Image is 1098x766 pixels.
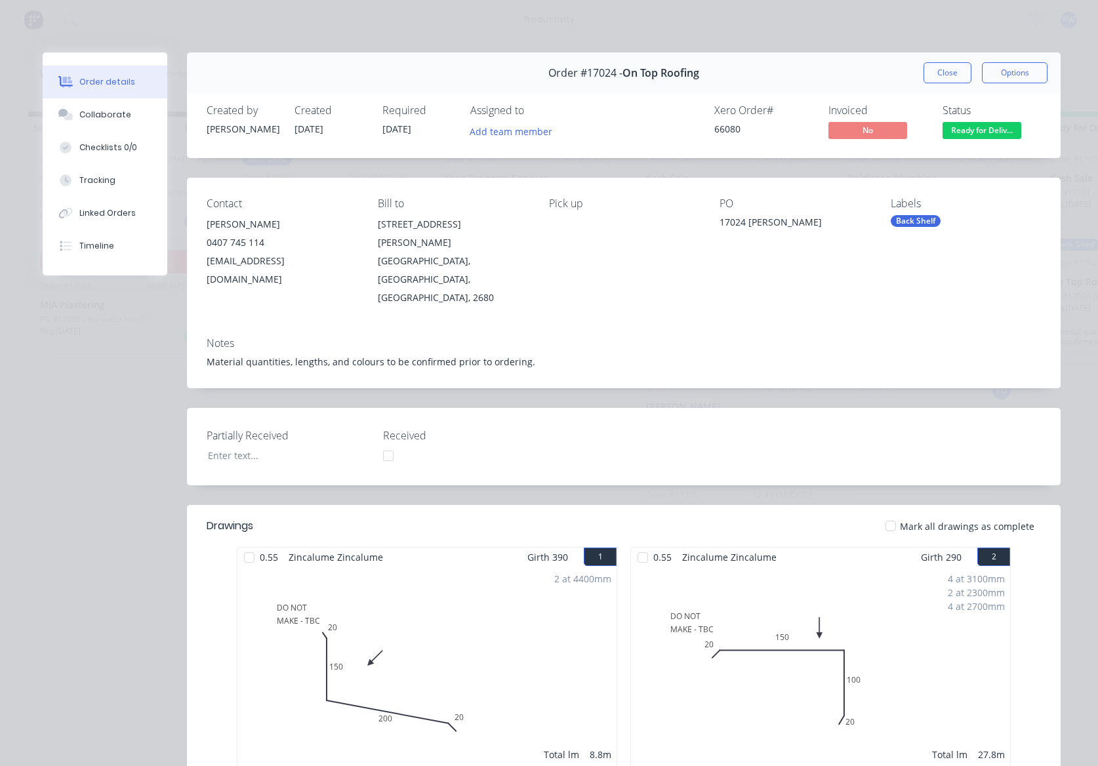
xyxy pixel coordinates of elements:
button: 1 [584,548,617,566]
div: Xero Order # [714,104,813,117]
span: Mark all drawings as complete [900,519,1034,533]
div: [PERSON_NAME] [207,122,279,136]
div: [STREET_ADDRESS][PERSON_NAME][GEOGRAPHIC_DATA], [GEOGRAPHIC_DATA], [GEOGRAPHIC_DATA], 2680 [378,215,528,307]
span: Girth 390 [527,548,568,567]
div: Material quantities, lengths, and colours to be confirmed prior to ordering. [207,355,1041,369]
div: 17024 [PERSON_NAME] [720,215,870,233]
div: Back Shelf [891,215,941,227]
div: Order details [79,76,135,88]
span: Order #17024 - [548,67,622,79]
div: 2 at 4400mm [554,572,611,586]
div: Status [943,104,1041,117]
div: Required [382,104,455,117]
button: 2 [977,548,1010,566]
div: 8.8m [590,748,611,761]
div: 4 at 2700mm [948,599,1005,613]
button: Options [982,62,1047,83]
button: Checklists 0/0 [43,131,167,164]
div: Assigned to [470,104,601,117]
div: Notes [207,337,1041,350]
div: 4 at 3100mm [948,572,1005,586]
button: Order details [43,66,167,98]
button: Add team member [470,122,559,140]
div: Created [295,104,367,117]
div: Drawings [207,518,253,534]
span: Zincalume Zincalume [283,548,388,567]
span: 0.55 [648,548,677,567]
div: Labels [891,197,1041,210]
div: [GEOGRAPHIC_DATA], [GEOGRAPHIC_DATA], [GEOGRAPHIC_DATA], 2680 [378,252,528,307]
span: Girth 290 [921,548,962,567]
button: Add team member [463,122,559,140]
div: Contact [207,197,357,210]
button: Close [924,62,971,83]
div: [STREET_ADDRESS][PERSON_NAME] [378,215,528,252]
div: [PERSON_NAME]0407 745 114[EMAIL_ADDRESS][DOMAIN_NAME] [207,215,357,289]
div: 2 at 2300mm [948,586,1005,599]
span: [DATE] [382,123,411,135]
div: Collaborate [79,109,131,121]
span: No [828,122,907,138]
span: Zincalume Zincalume [677,548,782,567]
div: Linked Orders [79,207,136,219]
button: Timeline [43,230,167,262]
div: Total lm [932,748,967,761]
span: 0.55 [254,548,283,567]
span: On Top Roofing [622,67,699,79]
div: Pick up [549,197,699,210]
button: Tracking [43,164,167,197]
div: Tracking [79,174,115,186]
button: Linked Orders [43,197,167,230]
label: Partially Received [207,428,371,443]
div: [EMAIL_ADDRESS][DOMAIN_NAME] [207,252,357,289]
div: PO [720,197,870,210]
div: 27.8m [978,748,1005,761]
div: Bill to [378,197,528,210]
div: Timeline [79,240,114,252]
div: Created by [207,104,279,117]
button: Ready for Deliv... [943,122,1021,142]
div: Invoiced [828,104,927,117]
div: [PERSON_NAME] [207,215,357,233]
label: Received [383,428,547,443]
span: [DATE] [295,123,323,135]
div: 0407 745 114 [207,233,357,252]
div: 66080 [714,122,813,136]
span: Ready for Deliv... [943,122,1021,138]
button: Collaborate [43,98,167,131]
div: Total lm [544,748,579,761]
div: Checklists 0/0 [79,142,137,153]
